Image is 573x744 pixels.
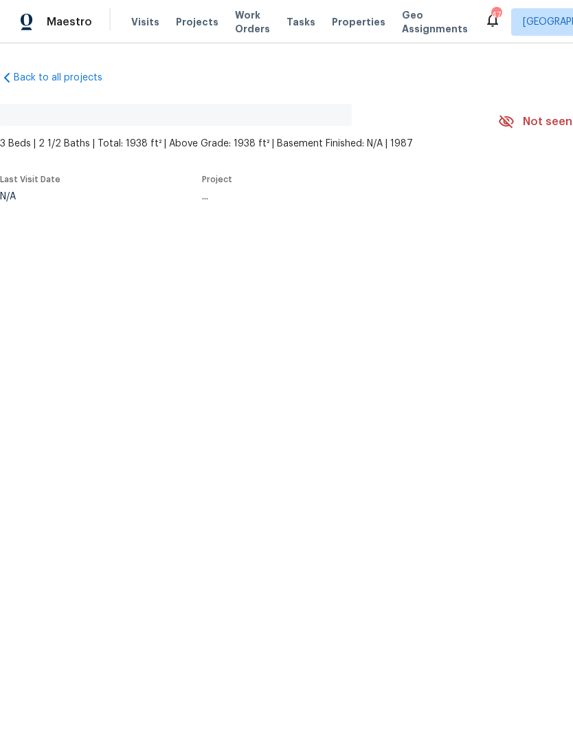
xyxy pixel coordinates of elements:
[402,8,468,36] span: Geo Assignments
[286,17,315,27] span: Tasks
[202,175,232,184] span: Project
[235,8,270,36] span: Work Orders
[491,8,501,22] div: 47
[131,15,159,29] span: Visits
[202,192,466,201] div: ...
[47,15,92,29] span: Maestro
[176,15,218,29] span: Projects
[332,15,385,29] span: Properties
